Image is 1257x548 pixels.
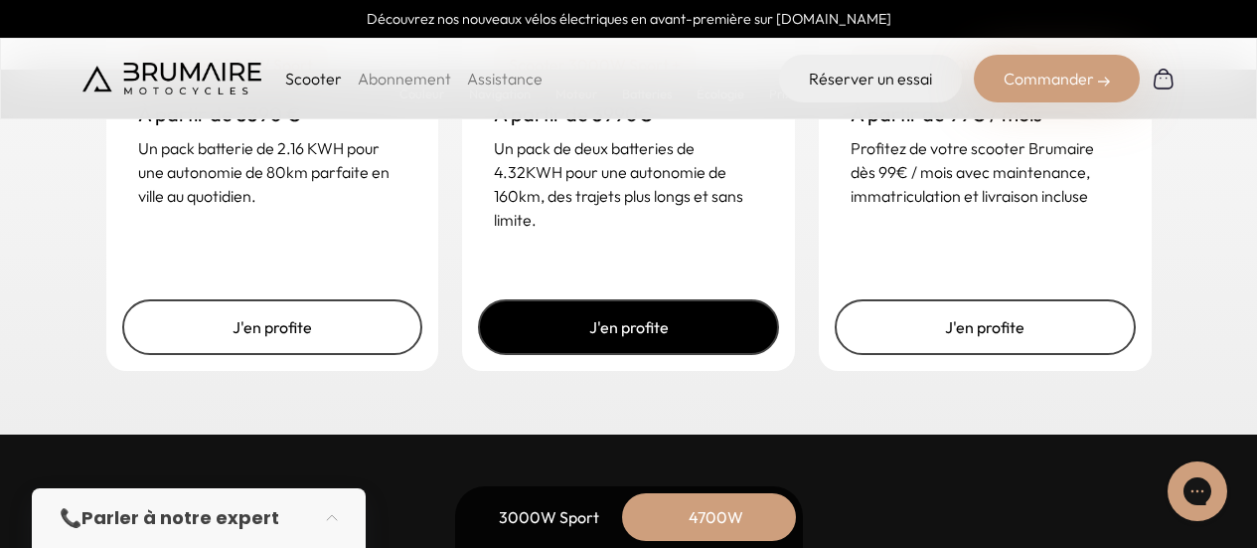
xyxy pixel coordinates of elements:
[637,493,796,541] div: 4700W
[467,69,543,89] a: Assistance
[478,299,779,355] a: J'en profite
[779,55,962,102] a: Réserver un essai
[138,136,407,208] p: Un pack batterie de 2.16 KWH pour une autonomie de 80km parfaite en ville au quotidien.
[1158,455,1237,528] iframe: Gorgias live chat messenger
[1152,67,1176,91] img: Panier
[1098,76,1110,88] img: right-arrow-2.png
[974,55,1140,102] div: Commander
[82,63,261,94] img: Brumaire Motocycles
[494,136,763,232] p: Un pack de deux batteries de 4.32KWH pour une autonomie de 160km, des trajets plus longs et sans ...
[285,67,342,91] p: Scooter
[835,299,1136,355] a: J'en profite
[851,136,1120,208] p: Profitez de votre scooter Brumaire dès 99€ / mois avec maintenance, immatriculation et livraison ...
[470,493,629,541] div: 3000W Sport
[122,299,423,355] a: J'en profite
[358,69,451,89] a: Abonnement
